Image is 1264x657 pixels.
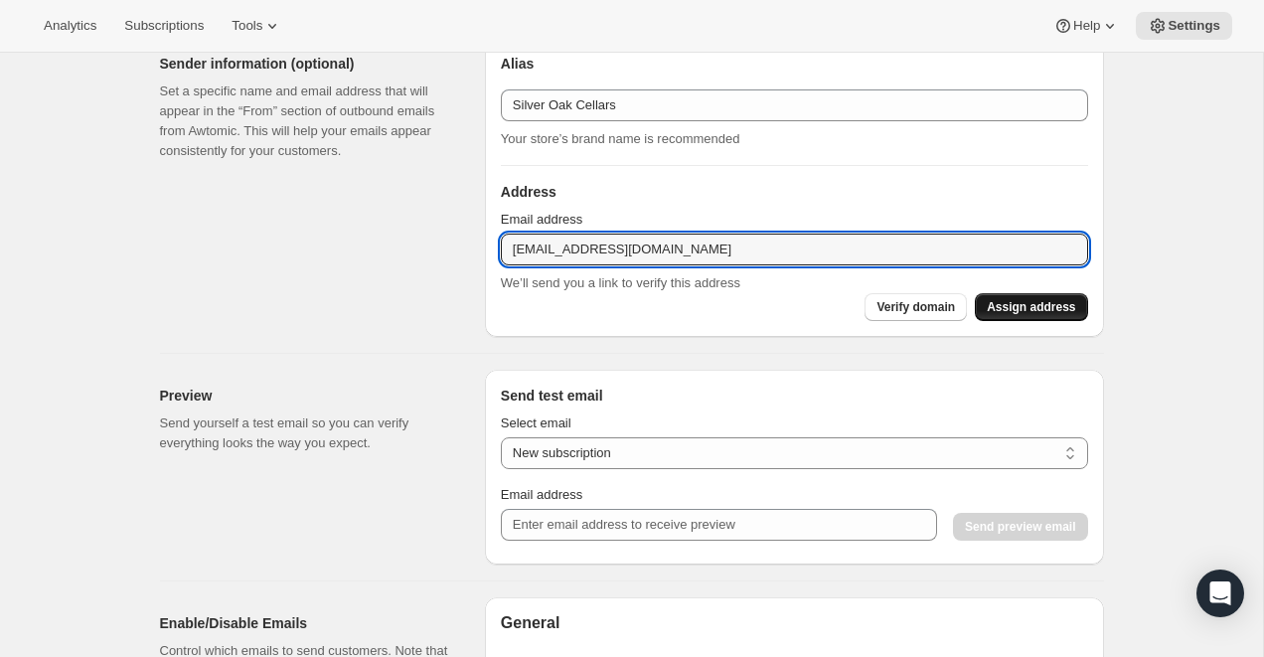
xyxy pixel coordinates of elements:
button: Verify domain [865,293,967,321]
span: Email address [501,487,582,502]
span: Tools [232,18,262,34]
button: Assign Address [975,293,1087,321]
span: Analytics [44,18,96,34]
h3: Address [501,182,1088,202]
h3: Send test email [501,386,1088,406]
span: Settings [1168,18,1220,34]
h3: Alias [501,54,1088,74]
input: Enter email address to receive preview [501,509,937,541]
button: Subscriptions [112,12,216,40]
h2: Enable/Disable Emails [160,613,453,633]
span: Select email [501,415,571,430]
input: john.smith@awtomic.com [501,234,1088,265]
span: Your store’s brand name is recommended [501,131,740,146]
button: Analytics [32,12,108,40]
span: Email address [501,212,582,227]
span: Help [1073,18,1100,34]
span: Verify domain [876,299,955,315]
button: Help [1041,12,1132,40]
span: We’ll send you a link to verify this address [501,275,740,290]
h2: General [501,613,1088,633]
h2: Sender information (optional) [160,54,453,74]
span: Assign address [987,299,1075,315]
button: Settings [1136,12,1232,40]
button: Tools [220,12,294,40]
h2: Preview [160,386,453,406]
p: Send yourself a test email so you can verify everything looks the way you expect. [160,413,453,453]
div: Open Intercom Messenger [1196,570,1244,617]
span: Subscriptions [124,18,204,34]
p: Set a specific name and email address that will appear in the “From” section of outbound emails f... [160,82,453,161]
